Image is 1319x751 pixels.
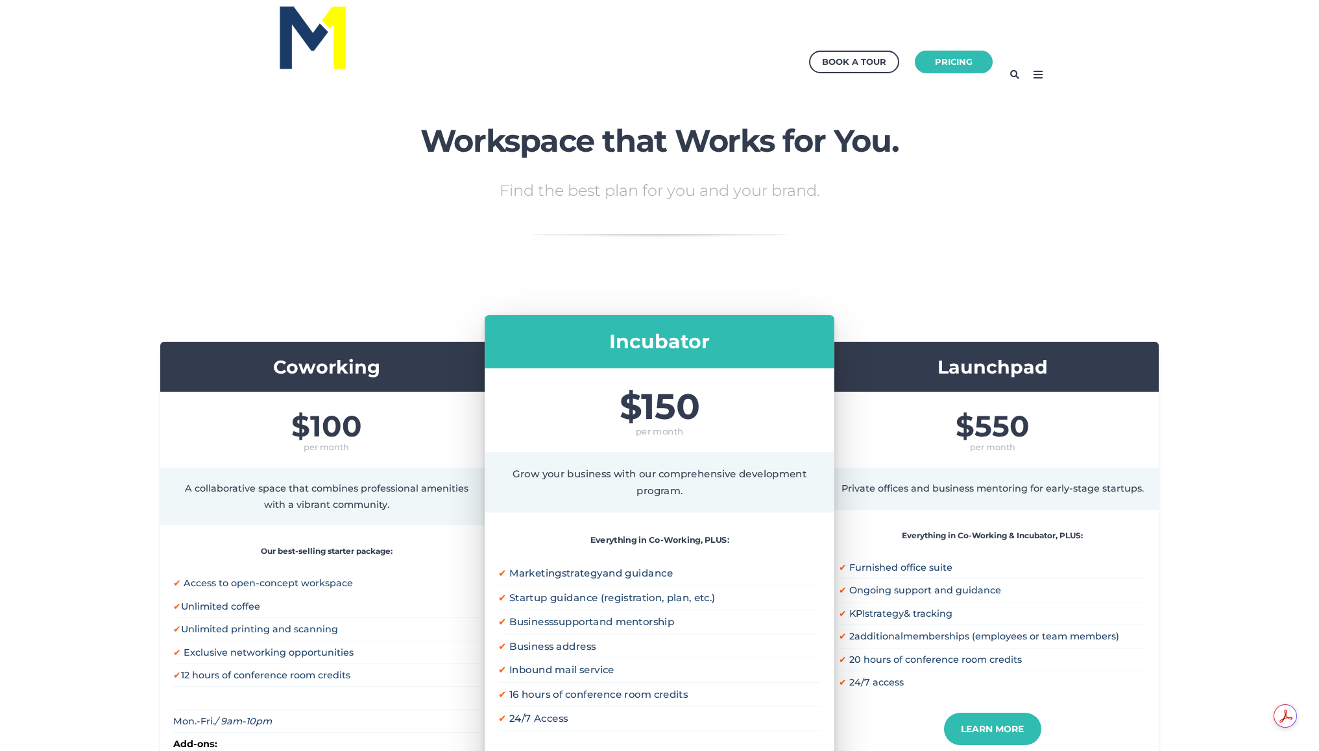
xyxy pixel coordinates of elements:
strong: Add-ons: [173,738,217,750]
span: Exclusive networking opportunities [184,647,354,658]
span: support [553,615,593,628]
span: ✔ [498,567,507,580]
span: Access to open-concept workspace [184,577,353,589]
span: Startup guidance (registration, plan, etc.) [509,591,715,604]
a: Pricing [915,51,993,73]
span: Unlimited printing and scanning [181,623,338,635]
span: ✔ [173,669,181,681]
a: Learn More [944,713,1041,745]
span: additional [854,630,903,642]
div: Book a Tour [822,54,886,70]
span: ✔ [498,664,507,676]
span: $100 [173,411,480,440]
span: Business and mentorship [509,615,674,628]
span: Mon.-Fri. [173,715,272,727]
a: Book a Tour [809,51,899,73]
h2: Workspace that Works for You. [420,124,900,158]
span: ✔ [839,584,847,596]
span: strategy [562,567,603,580]
span: ✔ [498,688,507,700]
p: Everything in Co-Working & Incubator, PLUS: [839,529,1146,542]
span: ✔ [173,623,181,635]
span: ✔ [173,601,181,612]
span: strategy [865,608,904,619]
span: A collaborative space that combines professional amenities with a vibrant community. [185,483,468,510]
span: Grow your business with our comprehensive development program. [513,468,806,497]
span: ✔ [839,676,847,688]
span: 12 hours of conference room credits [181,669,350,681]
span: ✔ [498,615,507,628]
span: per month [498,423,821,438]
h3: Launchpad [839,355,1146,379]
span: ✔ [839,562,847,573]
span: Ongoing support and guidance [849,584,1001,596]
span: Inbound mail service [509,664,614,676]
h3: Coworking [173,355,480,379]
strong: Our best-selling starter package: [261,546,393,556]
p: Find the best plan for you and your brand. [420,183,900,198]
span: per month [839,440,1146,455]
span: ✔ [839,608,847,619]
img: MileOne Blue_Yellow Logo [277,3,349,71]
span: Unlimited coffee [181,601,260,612]
span: KPI & tracking [849,608,952,619]
p: Everything in Co-Working, PLUS: [498,533,821,547]
h3: Incubator [498,329,821,354]
span: ✔ [498,712,507,724]
span: ✔ [839,630,847,642]
span: 20 hours of conference room credits [849,654,1022,665]
span: Business address [509,639,596,652]
span: ✔ [173,647,181,658]
span: ✔ [498,639,507,652]
span: ✔ [173,577,181,589]
span: ✔ [498,591,507,604]
span: Furnished office suite [849,562,952,573]
span: 2 memberships (employees or team members) [849,630,1119,642]
span: 16 hours of conference room credits [509,688,688,700]
span: $150 [498,388,821,424]
span: per month [173,440,480,455]
span: Private offices and business mentoring for early-stage startups. [841,483,1144,494]
span: 24/7 access [849,676,904,688]
span: 24/7 Access [509,712,568,724]
em: / 9am-10pm [215,715,272,727]
span: Marketing and guidance [509,567,673,580]
span: $550 [839,411,1146,440]
span: ✔ [839,654,847,665]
